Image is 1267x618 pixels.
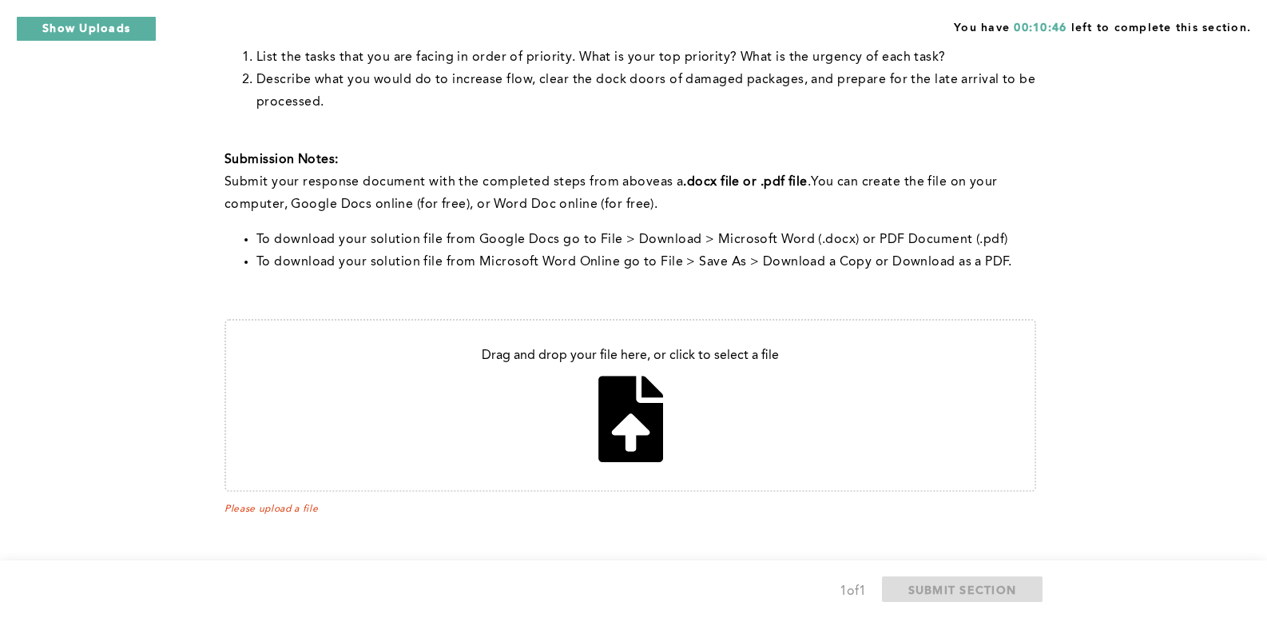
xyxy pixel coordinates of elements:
button: SUBMIT SECTION [882,576,1043,602]
span: You have left to complete this section. [954,16,1251,36]
strong: Submission Notes: [224,154,338,166]
span: Describe what you would do to increase flow, clear the dock doors of damaged packages, and prepar... [256,74,1039,109]
span: Submit your response document [224,176,429,189]
li: To download your solution file from Google Docs go to File > Download > Microsoft Word (.docx) or... [256,229,1036,251]
span: SUBMIT SECTION [908,582,1017,597]
span: as a [661,176,684,189]
strong: .docx file or .pdf file [683,176,807,189]
button: Show Uploads [16,16,157,42]
span: List the tasks that you are facing in order of priority. What is your top priority? What is the u... [256,51,945,64]
li: To download your solution file from Microsoft Word Online go to File > Save As > Download a Copy ... [256,251,1036,273]
div: 1 of 1 [840,580,866,603]
p: with the completed steps from above You can create the file on your computer, Google Docs online ... [224,171,1036,216]
span: Please upload a file [224,504,1036,515]
span: . [808,176,811,189]
span: 00:10:46 [1014,22,1066,34]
